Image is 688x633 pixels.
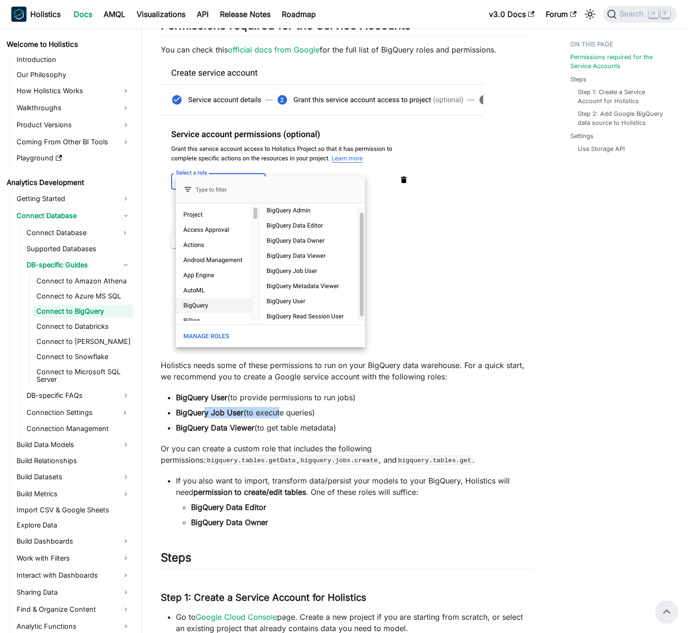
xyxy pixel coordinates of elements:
a: Build Data Models [14,437,133,452]
a: HolisticsHolistics [11,7,61,22]
a: Import CSV & Google Sheets [14,503,133,517]
a: Forum [540,7,582,22]
strong: BigQuery Data Viewer [176,423,254,432]
kbd: K [661,9,670,18]
a: Getting Started [14,191,133,206]
strong: BigQuery Data Editor [191,502,266,512]
img: Holistics [11,7,26,22]
strong: BigQuery Data Owner [191,518,268,527]
a: Playground [14,151,133,165]
a: Use Storage API [578,144,625,153]
a: Connect to [PERSON_NAME] [34,335,133,348]
a: Supported Databases [24,242,133,255]
code: bigquery.tables.get [397,456,472,465]
a: v3.0 Docs [483,7,540,22]
a: official docs from Google [228,45,320,54]
b: Holistics [30,9,61,20]
a: Connect to Azure MS SQL [34,290,133,303]
a: Build Relationships [14,454,133,467]
a: Connect Database [24,225,116,240]
kbd: ⌘ [649,9,658,18]
a: Visualizations [131,7,191,22]
a: Google Cloud Console [196,612,277,622]
a: Find & Organize Content [14,602,133,617]
a: Connect to Microsoft SQL Server [34,365,133,386]
a: Analytics Development [4,176,133,189]
a: Coming From Other BI Tools [14,134,133,149]
a: Our Philosophy [14,68,133,81]
strong: permission to create/edit tables [193,487,306,497]
li: If you also want to import, transform data/persist your models to your BigQuery, Holistics will n... [176,475,532,528]
a: Step 1: Create a Service Account for Holistics [578,88,669,105]
a: Docs [68,7,98,22]
a: Sharing Data [14,585,133,600]
a: DB-specific FAQs [24,388,133,403]
a: Build Datasets [14,469,133,484]
li: (to get table metadata) [176,422,532,433]
li: (to provide permissions to run jobs) [176,392,532,403]
button: Expand sidebar category 'Connection Settings' [116,405,133,420]
a: Explore Data [14,519,133,532]
a: Permissions required for the Service Accounts [570,53,673,70]
a: Settings [570,132,593,141]
a: Connection Settings [24,405,116,420]
a: Steps [570,75,586,84]
p: You can check this for the full list of BigQuery roles and permissions. [161,44,532,55]
a: Walkthroughs [14,100,133,115]
button: Search (Command+K) [603,6,677,23]
a: Connect Database [14,208,133,223]
h2: Steps [161,551,532,569]
a: Build Dashboards [14,534,133,549]
a: Welcome to Holistics [4,38,133,51]
a: Connect to Amazon Athena [34,274,133,288]
a: AMQL [98,7,131,22]
h3: Step 1: Create a Service Account for Holistics [161,592,532,604]
a: DB-specific Guides [24,257,133,273]
a: Interact with Dashboards [14,568,133,583]
li: (to execute queries) [176,407,532,418]
button: Scroll back to top [655,600,678,623]
a: Connection Management [24,422,133,435]
a: Step 2: Add Google BigQuery data source to Holistics [578,109,669,127]
strong: BigQuery User [176,393,227,402]
a: Work with Filters [14,551,133,566]
button: Switch between dark and light mode (currently light mode) [583,7,598,22]
a: Connect to BigQuery [34,305,133,318]
a: Connect to Snowflake [34,350,133,363]
code: bigquery.tables.getData [206,456,297,465]
a: How Holistics Works [14,83,133,98]
a: API [191,7,214,22]
a: Connect to Databricks [34,320,133,333]
a: Release Notes [214,7,276,22]
button: Expand sidebar category 'Connect Database' [116,225,133,240]
a: Build Metrics [14,486,133,501]
span: Search [617,10,649,18]
p: Or you can create a custom role that includes the following permissions: , , and . [161,443,532,466]
a: Introduction [14,53,133,66]
code: bigquery.jobs.create [299,456,379,465]
strong: BigQuery Job User [176,408,244,417]
a: Roadmap [276,7,322,22]
p: Holistics needs some of these permissions to run on your BigQuery data warehouse. For a quick sta... [161,360,532,382]
a: Product Versions [14,117,133,132]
